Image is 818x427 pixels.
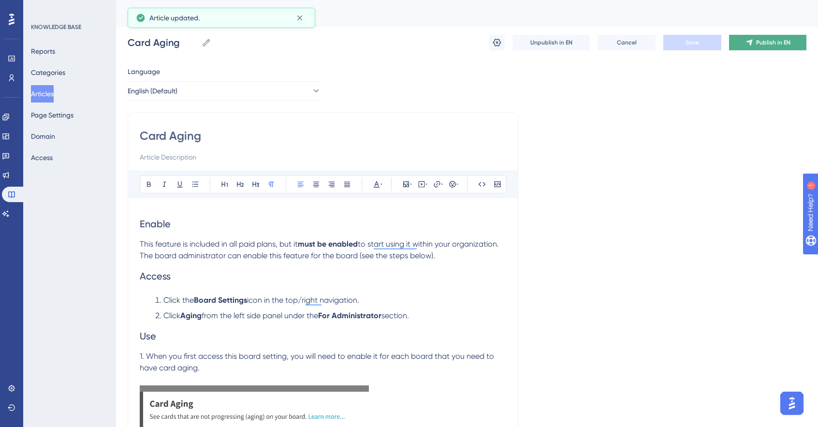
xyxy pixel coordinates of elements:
[140,239,298,249] span: This feature is included in all paid plans, but it
[128,85,177,97] span: English (Default)
[686,39,699,46] span: Save
[381,311,409,320] span: section.
[31,106,73,124] button: Page Settings
[729,35,806,50] button: Publish in EN
[617,39,637,46] span: Cancel
[128,7,782,20] div: Card Aging
[128,36,198,49] input: Article Name
[31,43,55,60] button: Reports
[756,39,790,46] span: Publish in EN
[247,295,359,305] span: icon in the top/right navigation.
[140,218,171,230] span: Enable
[530,39,572,46] span: Unpublish in EN
[23,2,60,14] span: Need Help?
[318,311,381,320] strong: For Administrator
[31,128,55,145] button: Domain
[180,311,202,320] strong: Aging
[163,295,194,305] span: Click the
[512,35,590,50] button: Unpublish in EN
[298,239,358,249] strong: must be enabled
[31,149,53,166] button: Access
[31,23,81,31] div: KNOWLEDGE BASE
[67,5,70,13] div: 1
[140,151,506,163] input: Article Description
[128,81,321,101] button: English (Default)
[140,270,171,282] span: Access
[128,66,160,77] span: Language
[149,12,200,24] span: Article updated.
[663,35,721,50] button: Save
[140,128,506,144] input: Article Title
[777,389,806,418] iframe: UserGuiding AI Assistant Launcher
[163,311,180,320] span: Click
[202,311,318,320] span: from the left side panel under the
[194,295,247,305] strong: Board Settings
[140,330,156,342] span: Use
[598,35,656,50] button: Cancel
[140,352,496,372] span: 1. When you first access this board setting, you will need to enable it for each board that you n...
[31,85,54,103] button: Articles
[31,64,65,81] button: Categories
